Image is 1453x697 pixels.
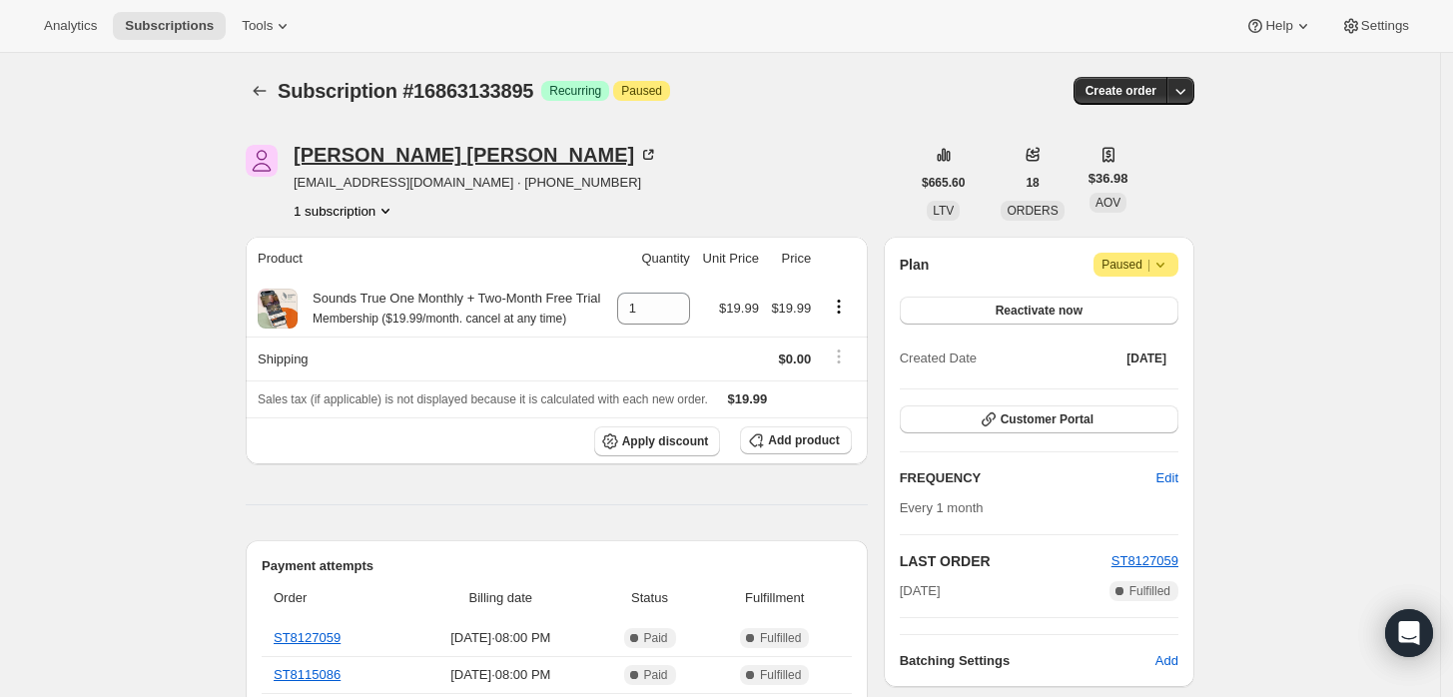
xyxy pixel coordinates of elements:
span: ORDERS [1007,204,1058,218]
span: Help [1265,18,1292,34]
h2: Payment attempts [262,556,852,576]
small: Membership ($19.99/month. cancel at any time) [313,312,566,326]
span: Customer Portal [1001,411,1093,427]
button: Edit [1144,462,1190,494]
span: Settings [1361,18,1409,34]
th: Order [262,576,405,620]
span: Created Date [900,348,977,368]
span: $0.00 [779,351,812,366]
button: Analytics [32,12,109,40]
span: Paused [1101,255,1170,275]
th: Quantity [610,237,696,281]
span: Paid [644,667,668,683]
span: Paid [644,630,668,646]
span: Every 1 month [900,500,984,515]
th: Shipping [246,337,610,380]
span: 18 [1026,175,1039,191]
span: $19.99 [728,391,768,406]
span: Edit [1156,468,1178,488]
img: product img [258,289,298,329]
button: Reactivate now [900,297,1178,325]
span: Fulfilled [760,630,801,646]
span: Create order [1086,83,1156,99]
span: $19.99 [719,301,759,316]
span: Fulfilled [1129,583,1170,599]
span: Kathleen Kiggens [246,145,278,177]
button: ST8127059 [1111,551,1178,571]
button: $665.60 [910,169,977,197]
button: Tools [230,12,305,40]
span: Paused [621,83,662,99]
span: [DATE] [900,581,941,601]
h6: Batching Settings [900,651,1155,671]
span: Billing date [411,588,589,608]
div: [PERSON_NAME] [PERSON_NAME] [294,145,658,165]
button: Add product [740,426,851,454]
span: [DATE] [1126,350,1166,366]
button: Add [1143,645,1190,677]
span: [DATE] · 08:00 PM [411,628,589,648]
span: | [1147,257,1150,273]
button: 18 [1014,169,1051,197]
span: Reactivate now [996,303,1083,319]
a: ST8127059 [1111,553,1178,568]
h2: LAST ORDER [900,551,1111,571]
span: Tools [242,18,273,34]
span: Subscription #16863133895 [278,80,533,102]
span: Sales tax (if applicable) is not displayed because it is calculated with each new order. [258,392,708,406]
button: Customer Portal [900,405,1178,433]
button: Product actions [294,201,395,221]
button: Subscriptions [113,12,226,40]
span: [EMAIL_ADDRESS][DOMAIN_NAME] · [PHONE_NUMBER] [294,173,658,193]
span: LTV [933,204,954,218]
span: Fulfillment [710,588,840,608]
a: ST8115086 [274,667,341,682]
span: [DATE] · 08:00 PM [411,665,589,685]
h2: Plan [900,255,930,275]
span: Add [1155,651,1178,671]
span: Subscriptions [125,18,214,34]
th: Unit Price [696,237,765,281]
button: Create order [1074,77,1168,105]
button: [DATE] [1114,345,1178,372]
span: Apply discount [622,433,709,449]
span: Fulfilled [760,667,801,683]
span: $19.99 [771,301,811,316]
span: Recurring [549,83,601,99]
th: Price [765,237,817,281]
div: Sounds True One Monthly + Two-Month Free Trial [298,289,600,329]
span: $36.98 [1089,169,1128,189]
button: Subscriptions [246,77,274,105]
button: Help [1233,12,1324,40]
button: Shipping actions [823,346,855,367]
th: Product [246,237,610,281]
span: Analytics [44,18,97,34]
span: AOV [1095,196,1120,210]
button: Apply discount [594,426,721,456]
span: $665.60 [922,175,965,191]
span: Add product [768,432,839,448]
div: Open Intercom Messenger [1385,609,1433,657]
a: ST8127059 [274,630,341,645]
button: Product actions [823,296,855,318]
h2: FREQUENCY [900,468,1156,488]
button: Settings [1329,12,1421,40]
span: Status [601,588,697,608]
